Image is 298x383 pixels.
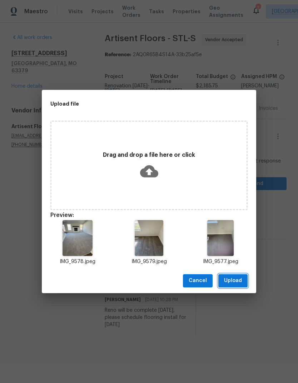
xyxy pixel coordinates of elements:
p: IMG_9577.jpeg [193,258,248,266]
img: 9k= [135,220,163,256]
img: 9k= [207,220,234,256]
p: Drag and drop a file here or click [51,151,247,159]
p: IMG_9578.jpeg [50,258,105,266]
span: Upload [224,276,242,285]
img: Z [63,220,92,256]
button: Upload [218,274,248,287]
span: Cancel [189,276,207,285]
p: IMG_9579.jpeg [122,258,176,266]
button: Cancel [183,274,213,287]
h2: Upload file [50,100,215,108]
